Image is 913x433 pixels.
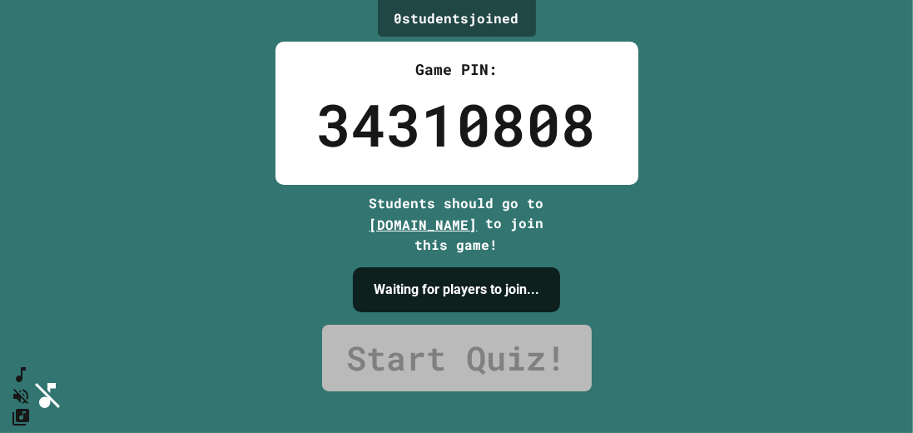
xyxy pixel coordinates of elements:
h4: Waiting for players to join... [374,280,539,300]
div: Students should go to to join this game! [353,193,561,255]
button: SpeedDial basic example [11,365,31,386]
button: Unmute music [11,386,31,406]
div: Game PIN: [317,58,597,81]
div: 34310808 [317,81,597,168]
a: Start Quiz! [322,325,592,391]
span: [DOMAIN_NAME] [370,216,478,233]
button: Change Music [11,406,31,427]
